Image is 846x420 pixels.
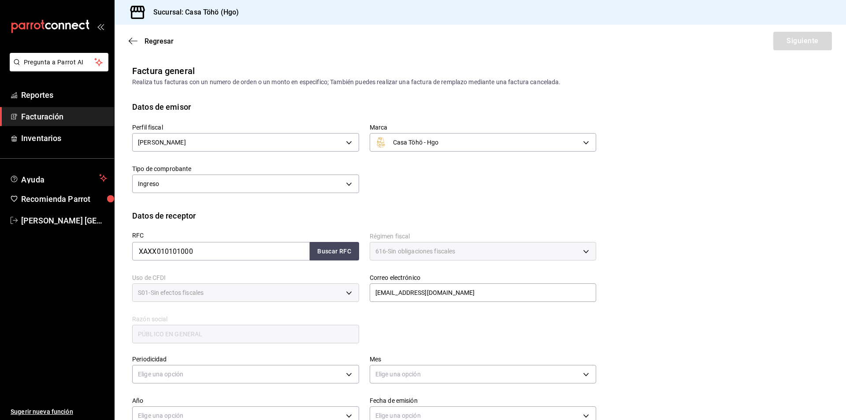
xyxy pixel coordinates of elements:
[310,242,359,260] button: Buscar RFC
[375,137,386,148] img: IMAGOTIPO_sin_fondo_3.png
[132,101,191,113] div: Datos de emisor
[24,58,95,67] span: Pregunta a Parrot AI
[138,288,204,297] span: S01 - Sin efectos fiscales
[21,173,96,183] span: Ayuda
[6,64,108,73] a: Pregunta a Parrot AI
[21,215,107,227] span: [PERSON_NAME] [GEOGRAPHIC_DATA][PERSON_NAME]
[132,398,359,404] label: Año
[370,398,597,404] label: Fecha de emisión
[370,356,597,362] label: Mes
[10,53,108,71] button: Pregunta a Parrot AI
[370,275,597,281] label: Correo electrónico
[132,166,359,172] label: Tipo de comprobante
[132,232,359,238] label: RFC
[370,365,597,383] div: Elige una opción
[132,365,359,383] div: Elige una opción
[146,7,239,18] h3: Sucursal: Casa Töhö (Hgo)
[129,37,174,45] button: Regresar
[132,133,359,152] div: [PERSON_NAME]
[21,193,107,205] span: Recomienda Parrot
[132,275,359,281] label: Uso de CFDI
[132,124,359,130] label: Perfil fiscal
[393,138,439,147] span: Casa Töhö - Hgo
[370,124,597,130] label: Marca
[132,64,195,78] div: Factura general
[132,78,828,87] div: Realiza tus facturas con un numero de orden o un monto en especifico; También puedes realizar una...
[21,132,107,144] span: Inventarios
[97,23,104,30] button: open_drawer_menu
[132,316,359,322] label: Razón social
[132,210,196,222] div: Datos de receptor
[370,233,597,239] label: Régimen fiscal
[145,37,174,45] span: Regresar
[11,407,107,416] span: Sugerir nueva función
[21,111,107,123] span: Facturación
[375,247,456,256] span: 616 - Sin obligaciones fiscales
[132,356,359,362] label: Periodicidad
[138,179,159,188] span: Ingreso
[21,89,107,101] span: Reportes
